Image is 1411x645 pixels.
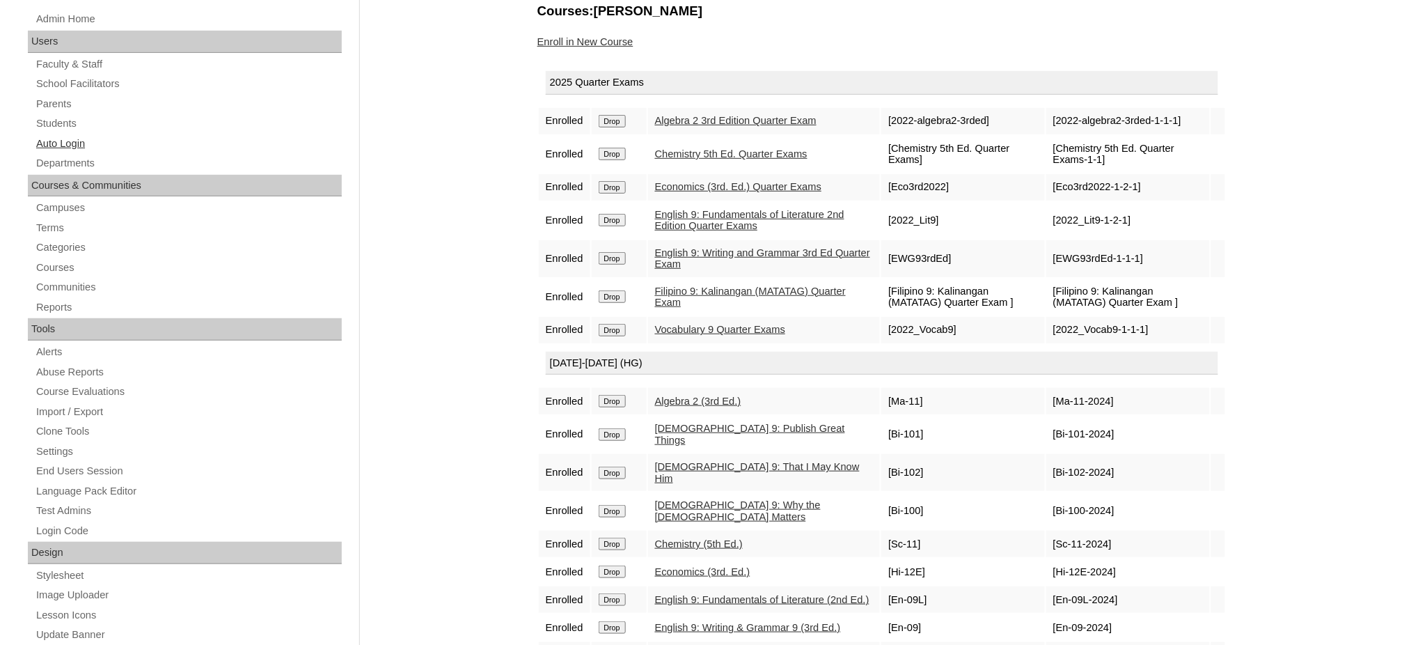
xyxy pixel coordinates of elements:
[35,95,342,113] a: Parents
[35,483,342,500] a: Language Pack Editor
[1046,108,1210,134] td: [2022-algebra2-3rded-1-1-1]
[599,621,626,634] input: Drop
[599,214,626,226] input: Drop
[537,2,1227,20] h3: Courses:[PERSON_NAME]
[35,259,342,277] a: Courses
[881,240,1045,277] td: [EWG93rdEd]
[881,492,1045,529] td: [Bi-100]
[655,286,846,309] a: Filipino 9: Kalinangan (MATATAG) Quarter Exam
[881,559,1045,585] td: [Hi-12E]
[539,240,590,277] td: Enrolled
[599,290,626,303] input: Drop
[539,586,590,613] td: Enrolled
[599,395,626,407] input: Drop
[599,324,626,336] input: Drop
[881,614,1045,641] td: [En-09]
[539,108,590,134] td: Enrolled
[1046,492,1210,529] td: [Bi-100-2024]
[655,115,817,126] a: Algebra 2 3rd Edition Quarter Exam
[539,559,590,585] td: Enrolled
[35,383,342,401] a: Course Evaluations
[539,202,590,239] td: Enrolled
[546,352,1218,375] div: [DATE]-[DATE] (HG)
[1046,531,1210,557] td: [Sc-11-2024]
[881,317,1045,343] td: [2022_Vocab9]
[539,614,590,641] td: Enrolled
[537,36,633,47] a: Enroll in New Course
[881,586,1045,613] td: [En-09L]
[1046,240,1210,277] td: [EWG93rdEd-1-1-1]
[881,388,1045,414] td: [Ma-11]
[35,403,342,421] a: Import / Export
[881,174,1045,201] td: [Eco3rd2022]
[35,115,342,132] a: Students
[881,108,1045,134] td: [2022-algebra2-3rded]
[35,423,342,440] a: Clone Tools
[655,209,844,232] a: English 9: Fundamentals of Literature 2nd Edition Quarter Exams
[28,175,342,197] div: Courses & Communities
[35,586,342,604] a: Image Uploader
[655,622,841,633] a: English 9: Writing & Grammar 9 (3rd Ed.)
[539,492,590,529] td: Enrolled
[539,174,590,201] td: Enrolled
[35,155,342,172] a: Departments
[1046,614,1210,641] td: [En-09-2024]
[881,279,1045,316] td: [Filipino 9: Kalinangan (MATATAG) Quarter Exam ]
[655,499,821,522] a: [DEMOGRAPHIC_DATA] 9: Why the [DEMOGRAPHIC_DATA] Matters
[655,594,869,605] a: English 9: Fundamentals of Literature (2nd Ed.)
[599,505,626,518] input: Drop
[35,299,342,316] a: Reports
[655,324,785,335] a: Vocabulary 9 Quarter Exams
[35,279,342,296] a: Communities
[35,10,342,28] a: Admin Home
[655,461,860,484] a: [DEMOGRAPHIC_DATA] 9: That I May Know Him
[539,317,590,343] td: Enrolled
[655,396,741,407] a: Algebra 2 (3rd Ed.)
[1046,317,1210,343] td: [2022_Vocab9-1-1-1]
[599,148,626,160] input: Drop
[1046,202,1210,239] td: [2022_Lit9-1-2-1]
[35,567,342,584] a: Stylesheet
[539,388,590,414] td: Enrolled
[35,522,342,540] a: Login Code
[539,136,590,173] td: Enrolled
[1046,136,1210,173] td: [Chemistry 5th Ed. Quarter Exams-1-1]
[35,135,342,153] a: Auto Login
[35,502,342,520] a: Test Admins
[599,252,626,265] input: Drop
[539,279,590,316] td: Enrolled
[35,199,342,217] a: Campuses
[35,56,342,73] a: Faculty & Staff
[655,181,821,192] a: Economics (3rd. Ed.) Quarter Exams
[35,607,342,624] a: Lesson Icons
[1046,174,1210,201] td: [Eco3rd2022-1-2-1]
[539,531,590,557] td: Enrolled
[35,463,342,480] a: End Users Session
[599,593,626,606] input: Drop
[28,542,342,564] div: Design
[28,31,342,53] div: Users
[881,454,1045,491] td: [Bi-102]
[1046,416,1210,453] td: [Bi-101-2024]
[655,247,870,270] a: English 9: Writing and Grammar 3rd Ed Quarter Exam
[655,423,845,446] a: [DEMOGRAPHIC_DATA] 9: Publish Great Things
[1046,559,1210,585] td: [Hi-12E-2024]
[599,115,626,127] input: Drop
[1046,388,1210,414] td: [Ma-11-2024]
[655,566,750,577] a: Economics (3rd. Ed.)
[35,343,342,361] a: Alerts
[881,416,1045,453] td: [Bi-101]
[1046,454,1210,491] td: [Bi-102-2024]
[655,148,807,160] a: Chemistry 5th Ed. Quarter Exams
[539,454,590,491] td: Enrolled
[35,239,342,256] a: Categories
[599,538,626,550] input: Drop
[599,181,626,194] input: Drop
[881,136,1045,173] td: [Chemistry 5th Ed. Quarter Exams]
[881,531,1045,557] td: [Sc-11]
[546,71,1218,95] div: 2025 Quarter Exams
[599,428,626,441] input: Drop
[599,566,626,578] input: Drop
[35,443,342,460] a: Settings
[881,202,1045,239] td: [2022_Lit9]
